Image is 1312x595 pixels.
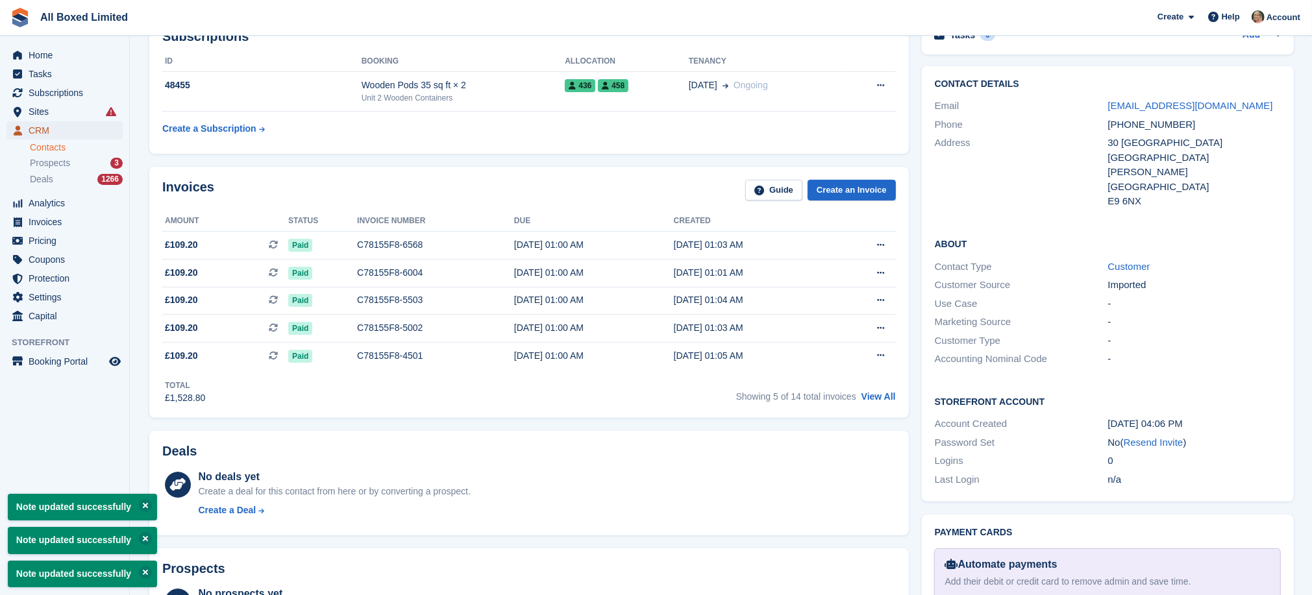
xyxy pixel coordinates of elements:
[8,561,157,587] p: Note updated successfully
[30,173,123,186] a: Deals 1266
[29,307,106,325] span: Capital
[162,29,896,44] h2: Subscriptions
[514,293,674,307] div: [DATE] 01:00 AM
[97,174,123,185] div: 1266
[288,350,312,363] span: Paid
[935,117,1108,132] div: Phone
[162,561,225,576] h2: Prospects
[362,79,565,92] div: Wooden Pods 35 sq ft × 2
[362,51,565,72] th: Booking
[935,454,1108,468] div: Logins
[674,293,834,307] div: [DATE] 01:04 AM
[357,293,514,307] div: C78155F8-5503
[1108,297,1281,311] div: -
[10,8,30,27] img: stora-icon-8386f47178a22dfd0bd8f6a31ec36ba5ce8667c1dd55bd0f319d3a0aa187defe.svg
[357,321,514,335] div: C78155F8-5002
[1252,10,1265,23] img: Sandie Mills
[1108,334,1281,348] div: -
[950,29,976,41] h2: Tasks
[6,103,123,121] a: menu
[357,211,514,232] th: Invoice number
[29,46,106,64] span: Home
[674,266,834,280] div: [DATE] 01:01 AM
[935,435,1108,450] div: Password Set
[1108,315,1281,330] div: -
[1120,437,1187,448] span: ( )
[734,80,768,90] span: Ongoing
[514,349,674,363] div: [DATE] 01:00 AM
[162,117,265,141] a: Create a Subscription
[1222,10,1240,23] span: Help
[29,103,106,121] span: Sites
[935,79,1281,90] h2: Contact Details
[1108,435,1281,450] div: No
[514,266,674,280] div: [DATE] 01:00 AM
[29,288,106,306] span: Settings
[29,65,106,83] span: Tasks
[1108,100,1272,111] a: [EMAIL_ADDRESS][DOMAIN_NAME]
[162,122,256,136] div: Create a Subscription
[29,213,106,231] span: Invoices
[1108,261,1150,272] a: Customer
[199,485,471,498] div: Create a deal for this contact from here or by converting a prospect.
[935,237,1281,250] h2: About
[514,321,674,335] div: [DATE] 01:00 AM
[110,158,123,169] div: 3
[29,121,106,140] span: CRM
[1243,28,1260,43] a: Add
[1108,180,1281,195] div: [GEOGRAPHIC_DATA]
[808,180,896,201] a: Create an Invoice
[6,213,123,231] a: menu
[1108,472,1281,487] div: n/a
[165,321,198,335] span: £109.20
[980,29,995,41] div: 0
[1108,454,1281,468] div: 0
[935,297,1108,311] div: Use Case
[6,307,123,325] a: menu
[165,349,198,363] span: £109.20
[199,469,471,485] div: No deals yet
[565,51,689,72] th: Allocation
[357,238,514,252] div: C78155F8-6568
[6,194,123,212] a: menu
[514,238,674,252] div: [DATE] 01:00 AM
[288,294,312,307] span: Paid
[935,352,1108,367] div: Accounting Nominal Code
[565,79,595,92] span: 436
[162,79,362,92] div: 48455
[6,288,123,306] a: menu
[1108,352,1281,367] div: -
[30,157,70,169] span: Prospects
[35,6,133,28] a: All Boxed Limited
[162,211,288,232] th: Amount
[288,322,312,335] span: Paid
[165,293,198,307] span: £109.20
[935,260,1108,274] div: Contact Type
[162,51,362,72] th: ID
[514,211,674,232] th: Due
[29,352,106,370] span: Booking Portal
[674,238,834,252] div: [DATE] 01:03 AM
[29,269,106,287] span: Protection
[30,141,123,154] a: Contacts
[689,51,843,72] th: Tenancy
[935,315,1108,330] div: Marketing Source
[6,269,123,287] a: menu
[935,417,1108,431] div: Account Created
[736,391,856,402] span: Showing 5 of 14 total invoices
[1108,417,1281,431] div: [DATE] 04:06 PM
[288,211,357,232] th: Status
[745,180,802,201] a: Guide
[199,504,256,517] div: Create a Deal
[6,65,123,83] a: menu
[1108,136,1281,151] div: 30 [GEOGRAPHIC_DATA]
[8,494,157,520] p: Note updated successfully
[1108,151,1281,165] div: [GEOGRAPHIC_DATA]
[162,180,214,201] h2: Invoices
[6,84,123,102] a: menu
[674,211,834,232] th: Created
[935,395,1281,407] h2: Storefront Account
[165,266,198,280] span: £109.20
[935,278,1108,293] div: Customer Source
[935,334,1108,348] div: Customer Type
